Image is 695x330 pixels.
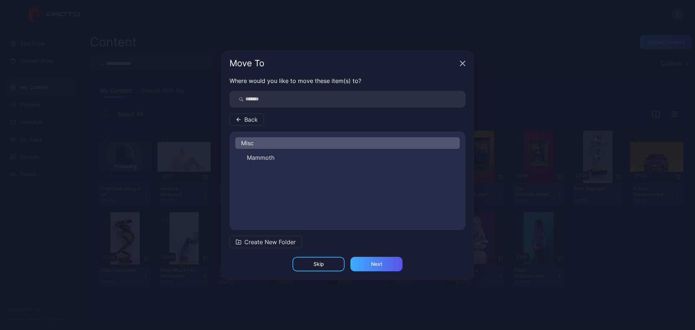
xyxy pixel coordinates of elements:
span: Back [244,115,258,124]
span: Misc [241,139,254,147]
span: Mammoth [247,153,274,162]
button: Mammoth [235,152,460,163]
p: Where would you like to move these item(s) to? [229,76,466,85]
button: Back [229,113,264,126]
div: Skip [313,261,324,267]
button: Next [350,257,403,271]
button: Create New Folder [229,236,302,248]
div: Move To [229,59,457,68]
div: Next [371,261,382,267]
button: Skip [292,257,345,271]
span: Create New Folder [244,238,296,246]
